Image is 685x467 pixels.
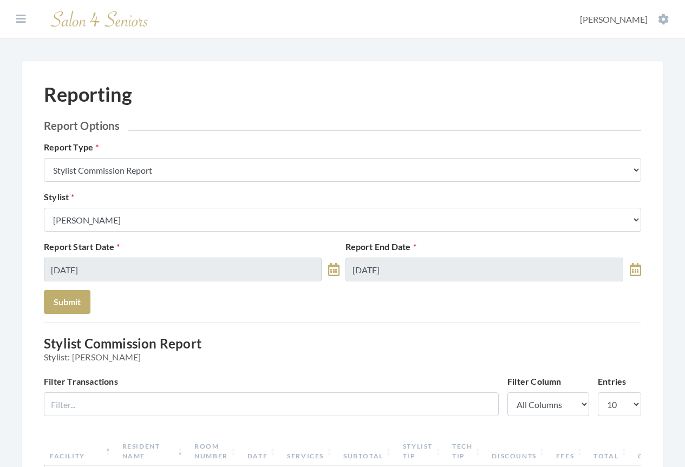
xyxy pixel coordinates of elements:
label: Report End Date [345,240,416,253]
h2: Report Options [44,119,641,132]
label: Filter Column [507,375,562,388]
span: Stylist: [PERSON_NAME] [44,352,641,362]
th: Fees: activate to sort column ascending [551,437,588,465]
button: [PERSON_NAME] [577,14,672,25]
label: Entries [598,375,626,388]
th: Room Number: activate to sort column ascending [189,437,242,465]
label: Report Start Date [44,240,120,253]
label: Stylist [44,190,75,203]
th: Services: activate to sort column ascending [282,437,338,465]
h3: Stylist Commission Report [44,336,641,362]
th: Tech Tip: activate to sort column ascending [447,437,486,465]
th: Facility: activate to sort column descending [44,437,117,465]
label: Filter Transactions [44,375,118,388]
label: Report Type [44,141,99,154]
button: Submit [44,290,90,314]
th: Subtotal: activate to sort column ascending [338,437,397,465]
img: Salon 4 Seniors [45,6,154,32]
th: Discounts: activate to sort column ascending [486,437,550,465]
th: Resident Name: activate to sort column ascending [117,437,190,465]
h1: Reporting [44,83,132,106]
a: toggle [630,258,641,281]
input: Select Date [345,258,623,281]
input: Select Date [44,258,322,281]
th: Stylist Tip: activate to sort column ascending [397,437,447,465]
input: Filter... [44,392,499,416]
th: Date: activate to sort column ascending [242,437,282,465]
span: [PERSON_NAME] [580,14,648,24]
a: toggle [328,258,340,281]
th: Total: activate to sort column ascending [588,437,632,465]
